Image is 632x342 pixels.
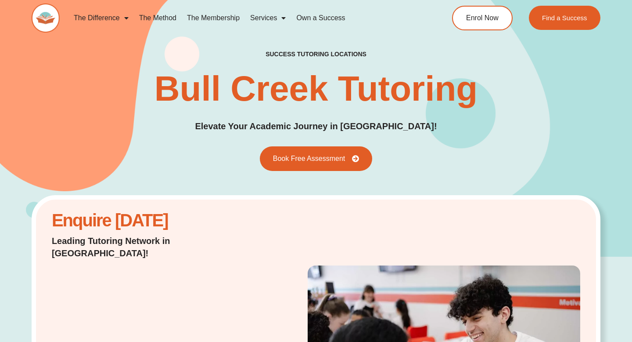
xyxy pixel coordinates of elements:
nav: Menu [68,8,420,28]
a: Find a Success [529,6,600,30]
h2: Enquire [DATE] [52,215,255,226]
span: Book Free Assessment [273,155,345,162]
a: Own a Success [291,8,350,28]
a: The Membership [182,8,245,28]
span: Enrol Now [466,15,499,22]
a: Enrol Now [452,6,513,30]
p: Leading Tutoring Network in [GEOGRAPHIC_DATA]! [52,235,255,259]
h1: Bull Creek Tutoring [154,71,478,106]
a: Book Free Assessment [260,146,373,171]
a: Services [245,8,291,28]
a: The Difference [68,8,134,28]
a: The Method [134,8,182,28]
p: Elevate Your Academic Journey in [GEOGRAPHIC_DATA]! [195,120,437,133]
span: Find a Success [542,15,587,21]
h2: success tutoring locations [266,50,366,58]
